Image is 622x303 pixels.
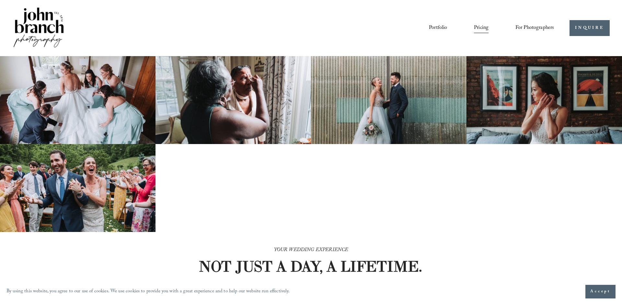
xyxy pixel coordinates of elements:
button: Accept [585,285,616,298]
img: John Branch IV Photography [12,6,65,50]
img: Bride adjusting earring in front of framed posters on a brick wall. [466,56,622,144]
img: Woman applying makeup to another woman near a window with floral curtains and autumn flowers. [155,56,311,144]
a: folder dropdown [515,23,554,34]
span: For Photographers [515,23,554,33]
p: By using this website, you agree to our use of cookies. We use cookies to provide you with a grea... [6,287,290,297]
a: INQUIRE [570,20,609,36]
em: YOUR WEDDING EXPERIENCE [274,246,348,255]
strong: NOT JUST A DAY, A LIFETIME. [199,257,422,276]
a: Pricing [474,23,489,34]
span: Accept [590,288,611,295]
img: A bride and groom standing together, laughing, with the bride holding a bouquet in front of a cor... [311,56,466,144]
a: Portfolio [429,23,447,34]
